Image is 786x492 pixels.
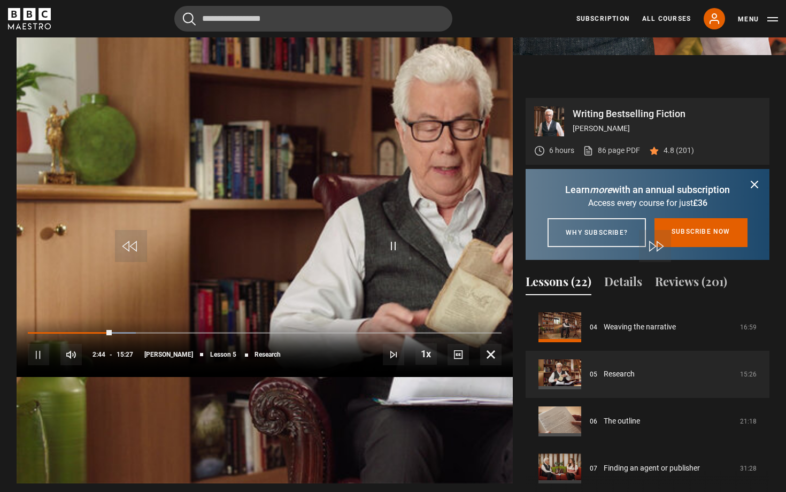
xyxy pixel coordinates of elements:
[654,218,748,247] a: Subscribe now
[538,197,757,210] p: Access every course for just
[604,321,676,333] a: Weaving the narrative
[17,98,513,377] video-js: Video Player
[526,273,591,295] button: Lessons (22)
[448,344,469,365] button: Captions
[573,123,761,134] p: [PERSON_NAME]
[60,344,82,365] button: Mute
[8,8,51,29] svg: BBC Maestro
[174,6,452,32] input: Search
[110,351,112,358] span: -
[538,182,757,197] p: Learn with an annual subscription
[604,273,642,295] button: Details
[28,332,502,334] div: Progress Bar
[604,463,700,474] a: Finding an agent or publisher
[28,344,49,365] button: Pause
[655,273,727,295] button: Reviews (201)
[183,12,196,26] button: Submit the search query
[576,14,629,24] a: Subscription
[583,145,640,156] a: 86 page PDF
[664,145,694,156] p: 4.8 (201)
[255,351,281,358] span: Research
[93,345,105,364] span: 2:44
[383,344,404,365] button: Next Lesson
[573,109,761,119] p: Writing Bestselling Fiction
[549,145,574,156] p: 6 hours
[590,184,612,195] i: more
[693,198,707,208] span: £36
[210,351,236,358] span: Lesson 5
[548,218,646,247] a: Why subscribe?
[604,368,635,380] a: Research
[117,345,133,364] span: 15:27
[415,343,437,365] button: Playback Rate
[480,344,502,365] button: Fullscreen
[642,14,691,24] a: All Courses
[738,14,778,25] button: Toggle navigation
[144,351,193,358] span: [PERSON_NAME]
[604,416,640,427] a: The outline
